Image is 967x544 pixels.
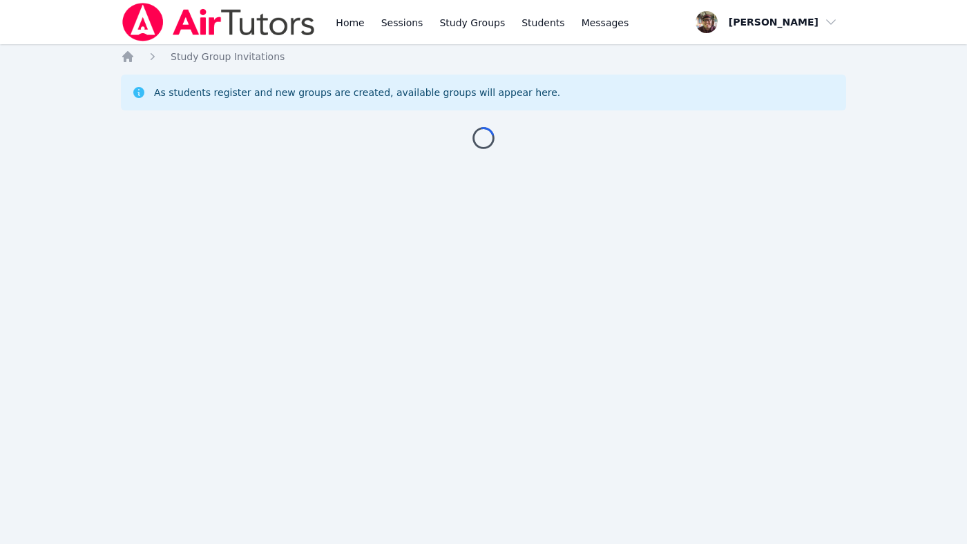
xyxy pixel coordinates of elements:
nav: Breadcrumb [121,50,846,64]
span: Messages [582,16,629,30]
div: As students register and new groups are created, available groups will appear here. [154,86,560,99]
a: Study Group Invitations [171,50,285,64]
img: Air Tutors [121,3,316,41]
span: Study Group Invitations [171,51,285,62]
